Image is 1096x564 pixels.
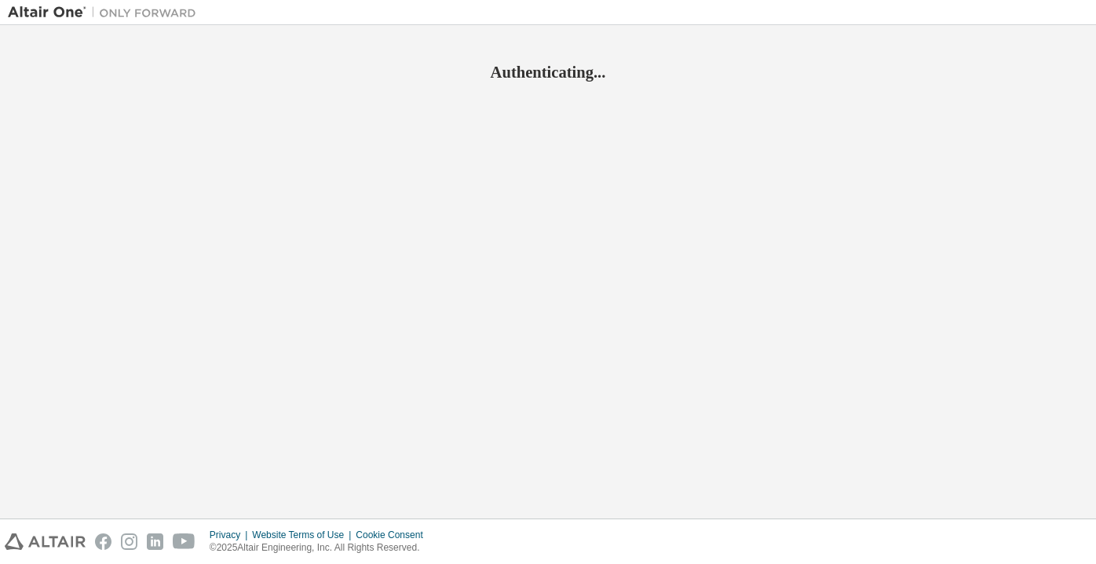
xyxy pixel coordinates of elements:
img: altair_logo.svg [5,533,86,550]
img: instagram.svg [121,533,137,550]
p: © 2025 Altair Engineering, Inc. All Rights Reserved. [210,541,433,555]
div: Privacy [210,529,252,541]
div: Website Terms of Use [252,529,356,541]
div: Cookie Consent [356,529,432,541]
img: Altair One [8,5,204,20]
img: youtube.svg [173,533,195,550]
img: linkedin.svg [147,533,163,550]
h2: Authenticating... [8,62,1088,82]
img: facebook.svg [95,533,111,550]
